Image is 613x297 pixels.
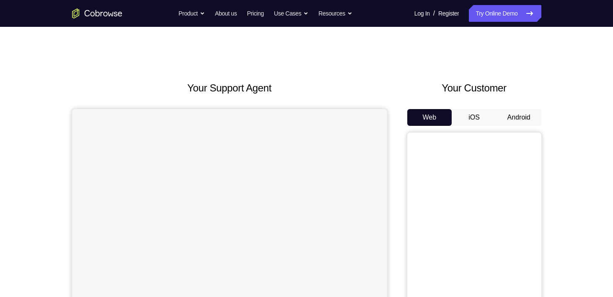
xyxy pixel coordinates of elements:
[452,109,497,126] button: iOS
[318,5,352,22] button: Resources
[407,81,541,96] h2: Your Customer
[72,8,122,18] a: Go to the home page
[414,5,430,22] a: Log In
[407,109,452,126] button: Web
[497,109,541,126] button: Android
[438,5,459,22] a: Register
[469,5,541,22] a: Try Online Demo
[72,81,387,96] h2: Your Support Agent
[433,8,435,18] span: /
[247,5,264,22] a: Pricing
[178,5,205,22] button: Product
[215,5,237,22] a: About us
[274,5,308,22] button: Use Cases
